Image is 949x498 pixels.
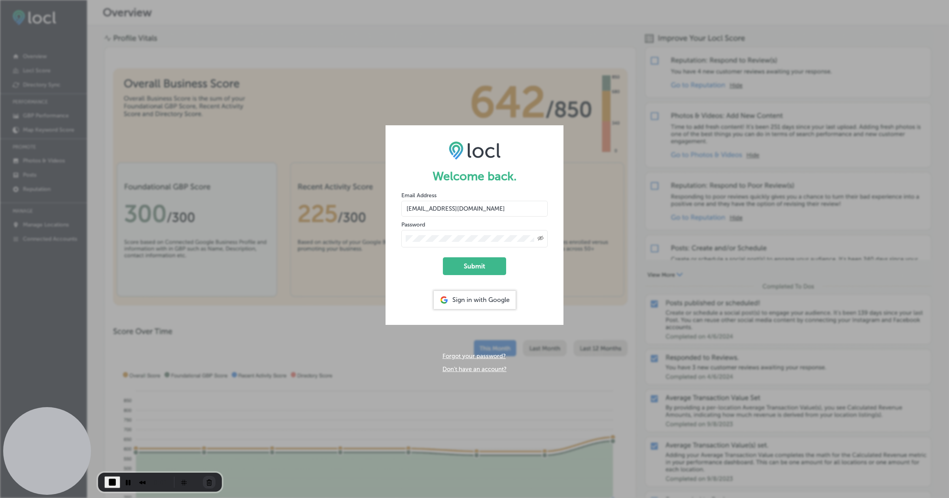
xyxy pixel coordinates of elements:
label: Email Address [401,192,437,199]
h1: Welcome back. [401,169,548,183]
label: Password [401,221,425,228]
a: Forgot your password? [442,353,506,360]
span: Toggle password visibility [537,235,544,242]
img: LOCL logo [449,141,501,159]
a: Don't have an account? [442,366,507,373]
button: Submit [443,257,506,275]
div: Sign in with Google [434,291,516,309]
